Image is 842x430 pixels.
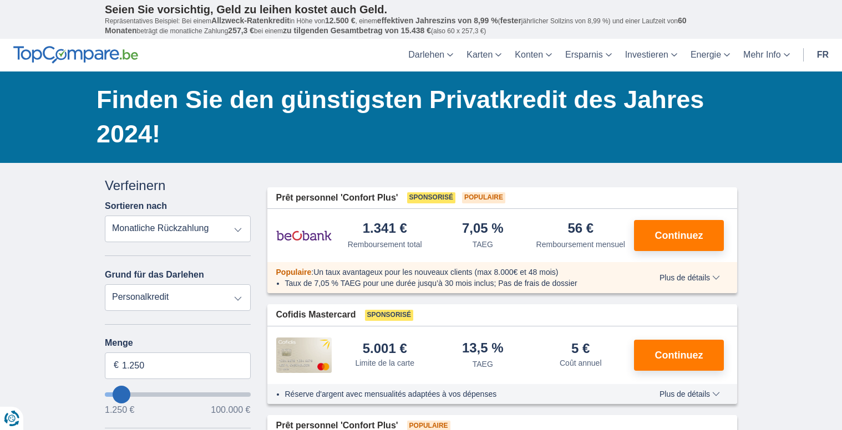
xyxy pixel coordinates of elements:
[473,359,493,370] div: TAEG
[211,406,250,414] span: 100.000 €
[402,39,460,71] a: Darlehen
[114,359,119,372] span: €
[276,268,312,277] span: Populaire
[536,239,625,250] div: Remboursement mensuel
[684,39,737,71] a: Energie
[660,390,720,398] span: Plus de détails
[325,16,356,25] span: 12.500 €
[276,268,559,277] font: :
[655,350,703,361] font: Continuez
[377,16,498,25] span: effektiven Jahreszins von 8,99 %
[276,309,356,321] span: Cofidis Mastercard
[571,342,590,355] div: 5 €
[363,221,407,236] font: 1.341 €
[473,239,493,250] div: TAEG
[462,192,505,203] span: Populaire
[276,192,398,204] span: Prêt personnel 'Confort Plus'
[105,392,251,397] input: wantToBorrow
[365,310,413,321] span: Sponsorisé
[105,270,204,280] label: Grund für das Darlehen
[355,357,414,368] div: Limite de la carte
[105,16,737,36] p: Repräsentatives Beispiel: Bei einem in Höhe von , einem ( jährlicher Sollzins von 8,99 %) und ein...
[283,26,431,35] span: zu tilgenden Gesamtbetrag von 15.438 €
[285,388,627,400] li: Réserve d'argent avec mensualités adaptées à vos dépenses
[810,39,835,71] a: fr
[276,337,332,373] img: pret personnel Cofidis CC
[651,390,728,398] button: Plus de détails
[460,39,508,71] a: Karten
[500,16,521,25] span: fester
[508,39,559,71] a: Konten
[105,176,251,195] div: Verfeinern
[655,230,703,241] font: Continuez
[313,268,558,277] span: Un taux avantageux pour les nouveaux clients (max 8.000€ et 48 mois)
[660,274,720,281] span: Plus de détails
[567,221,594,236] font: 56 €
[105,406,134,414] span: 1.250 €
[462,340,504,355] font: 13,5 %
[618,39,684,71] a: Investieren
[285,278,627,289] li: Taux de 7,05 % TAEG pour une durée jusqu’à 30 mois inclus; Pas de frais de dossier
[105,3,737,16] p: Seien Sie vorsichtig, Geld zu leihen kostet auch Geld.
[228,26,254,35] span: 257,3 €
[348,239,422,250] div: Remboursement total
[105,201,167,211] label: Sortieren nach
[462,221,504,236] font: 7,05 %
[651,273,728,282] button: Plus de détails
[363,342,407,355] div: 5.001 €
[13,46,138,64] img: TopVergleichen
[560,357,602,368] div: Coût annuel
[634,340,724,371] button: Continuez
[407,192,455,203] span: Sponsorisé
[97,83,737,151] h1: Finden Sie den günstigsten Privatkredit des Jahres 2024!
[737,39,797,71] a: Mehr Info
[559,39,618,71] a: Ersparnis
[105,338,251,348] label: Menge
[105,16,687,35] span: 60 Monaten
[211,16,290,25] span: Allzweck-Ratenkredit
[276,222,332,249] img: pret personnel Beobank
[634,220,724,251] button: Continuez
